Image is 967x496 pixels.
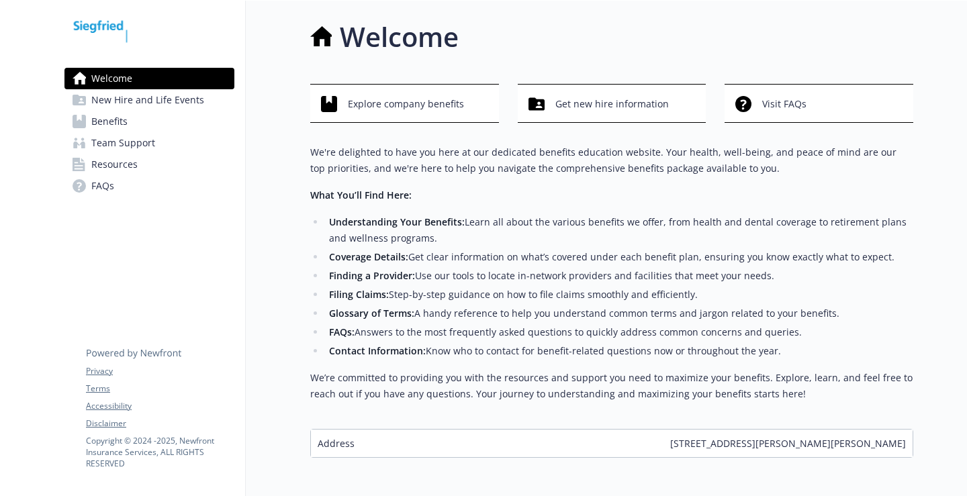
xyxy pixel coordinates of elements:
p: Copyright © 2024 - 2025 , Newfront Insurance Services, ALL RIGHTS RESERVED [86,435,234,469]
strong: Glossary of Terms: [329,307,414,319]
h1: Welcome [340,17,459,57]
a: Resources [64,154,234,175]
span: Address [318,436,355,450]
strong: Coverage Details: [329,250,408,263]
button: Get new hire information [518,84,706,123]
span: [STREET_ADDRESS][PERSON_NAME][PERSON_NAME] [670,436,906,450]
a: Privacy [86,365,234,377]
a: Benefits [64,111,234,132]
a: Welcome [64,68,234,89]
button: Visit FAQs [725,84,913,123]
li: Use our tools to locate in-network providers and facilities that meet your needs. [325,268,913,284]
li: Know who to contact for benefit-related questions now or throughout the year. [325,343,913,359]
li: Step-by-step guidance on how to file claims smoothly and efficiently. [325,287,913,303]
a: Accessibility [86,400,234,412]
button: Explore company benefits [310,84,499,123]
p: We're delighted to have you here at our dedicated benefits education website. Your health, well-b... [310,144,913,177]
a: FAQs [64,175,234,197]
span: Team Support [91,132,155,154]
strong: Finding a Provider: [329,269,415,282]
a: Disclaimer [86,417,234,430]
strong: FAQs: [329,326,355,338]
span: New Hire and Life Events [91,89,204,111]
li: Learn all about the various benefits we offer, from health and dental coverage to retirement plan... [325,214,913,246]
a: New Hire and Life Events [64,89,234,111]
strong: Contact Information: [329,344,426,357]
span: FAQs [91,175,114,197]
span: Resources [91,154,138,175]
span: Visit FAQs [762,91,807,117]
span: Get new hire information [555,91,669,117]
p: We’re committed to providing you with the resources and support you need to maximize your benefit... [310,370,913,402]
span: Welcome [91,68,132,89]
span: Explore company benefits [348,91,464,117]
strong: What You’ll Find Here: [310,189,412,201]
li: Answers to the most frequently asked questions to quickly address common concerns and queries. [325,324,913,340]
li: Get clear information on what’s covered under each benefit plan, ensuring you know exactly what t... [325,249,913,265]
li: A handy reference to help you understand common terms and jargon related to your benefits. [325,305,913,321]
a: Team Support [64,132,234,154]
span: Benefits [91,111,128,132]
strong: Understanding Your Benefits: [329,215,465,228]
a: Terms [86,383,234,395]
strong: Filing Claims: [329,288,389,301]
